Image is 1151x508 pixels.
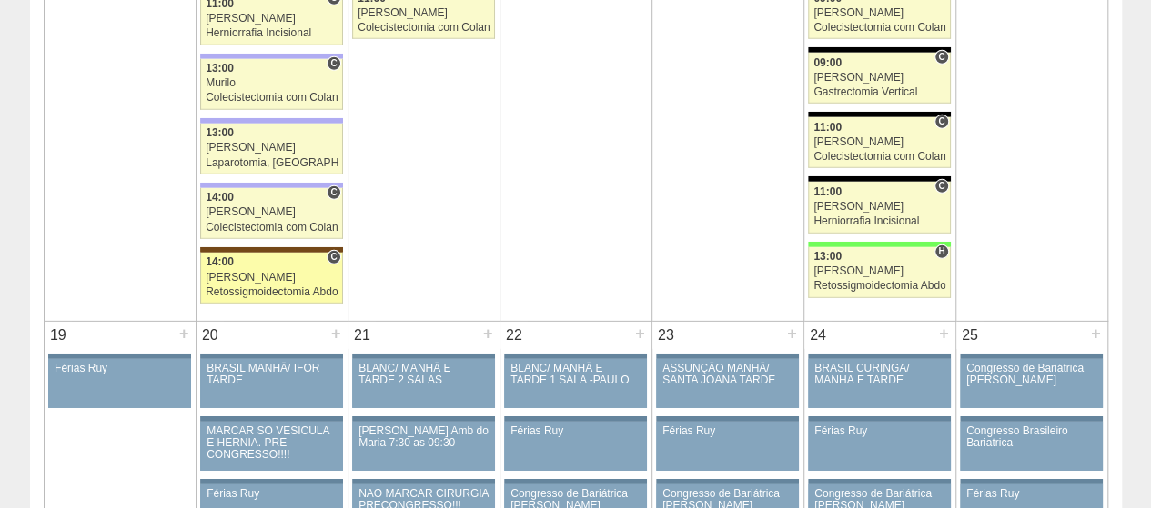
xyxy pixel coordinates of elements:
[328,322,344,345] div: +
[813,121,842,134] span: 11:00
[966,425,1096,449] div: Congresso Brasileiro Bariatrica
[813,151,945,163] div: Colecistectomia com Colangiografia VL
[804,322,833,349] div: 24
[656,359,798,408] a: ASSUNÇÃO MANHÃ/ SANTA JOANA TARDE
[960,479,1102,484] div: Key: Aviso
[327,185,340,200] span: Consultório
[934,179,948,194] span: Consultório
[206,286,338,298] div: Retossigmoidectomia Abdominal VL
[966,488,1096,500] div: Férias Ruy
[48,354,190,359] div: Key: Aviso
[504,416,646,422] div: Key: Aviso
[814,425,944,437] div: Férias Ruy
[656,416,798,422] div: Key: Aviso
[960,359,1102,408] a: Congresso de Bariátrica [PERSON_NAME]
[808,176,950,182] div: Key: Blanc
[662,425,793,437] div: Férias Ruy
[632,322,648,345] div: +
[656,479,798,484] div: Key: Aviso
[813,185,842,198] span: 11:00
[813,250,842,263] span: 13:00
[206,62,234,75] span: 13:00
[206,222,338,234] div: Colecistectomia com Colangiografia VL
[1088,322,1104,345] div: +
[808,112,950,117] div: Key: Blanc
[510,425,641,437] div: Férias Ruy
[200,479,342,484] div: Key: Aviso
[200,124,342,174] a: 13:00 [PERSON_NAME] Laparotomia, [GEOGRAPHIC_DATA], Drenagem, Bridas VL
[177,322,192,345] div: +
[358,7,490,19] div: [PERSON_NAME]
[656,354,798,359] div: Key: Aviso
[662,363,793,386] div: ASSUNÇÃO MANHÃ/ SANTA JOANA TARDE
[200,247,342,253] div: Key: Santa Joana
[358,22,490,34] div: Colecistectomia com Colangiografia VL
[960,354,1102,359] div: Key: Aviso
[934,244,948,259] span: Hospital
[504,479,646,484] div: Key: Aviso
[200,54,342,59] div: Key: Christóvão da Gama
[358,425,489,449] div: [PERSON_NAME] Amb do Maria 7:30 as 09:30
[207,363,337,386] div: BRASIL MANHÃ/ IFOR TARDE
[813,7,945,19] div: [PERSON_NAME]
[45,322,73,349] div: 19
[48,359,190,408] a: Férias Ruy
[352,359,494,408] a: BLANC/ MANHÃ E TARDE 2 SALAS
[480,322,496,345] div: +
[784,322,800,345] div: +
[200,422,342,471] a: MARCAR SÓ VESICULA E HERNIA. PRE CONGRESSO!!!!
[808,416,950,422] div: Key: Aviso
[808,247,950,298] a: H 13:00 [PERSON_NAME] Retossigmoidectomia Abdominal
[200,188,342,239] a: C 14:00 [PERSON_NAME] Colecistectomia com Colangiografia VL
[200,354,342,359] div: Key: Aviso
[960,416,1102,422] div: Key: Aviso
[206,27,338,39] div: Herniorrafia Incisional
[936,322,952,345] div: +
[327,56,340,71] span: Consultório
[206,191,234,204] span: 14:00
[813,201,945,213] div: [PERSON_NAME]
[504,354,646,359] div: Key: Aviso
[813,56,842,69] span: 09:00
[352,354,494,359] div: Key: Aviso
[813,22,945,34] div: Colecistectomia com Colangiografia VL
[500,322,529,349] div: 22
[352,479,494,484] div: Key: Aviso
[813,265,945,277] div: [PERSON_NAME]
[206,126,234,139] span: 13:00
[358,363,489,386] div: BLANC/ MANHÃ E TARDE 2 SALAS
[956,322,984,349] div: 25
[504,422,646,471] a: Férias Ruy
[197,322,225,349] div: 20
[200,59,342,110] a: C 13:00 Murilo Colecistectomia com Colangiografia VL
[808,117,950,168] a: C 11:00 [PERSON_NAME] Colecistectomia com Colangiografia VL
[206,206,338,218] div: [PERSON_NAME]
[808,53,950,104] a: C 09:00 [PERSON_NAME] Gastrectomia Vertical
[966,363,1096,386] div: Congresso de Bariátrica [PERSON_NAME]
[206,92,338,104] div: Colecistectomia com Colangiografia VL
[200,118,342,124] div: Key: Christóvão da Gama
[808,479,950,484] div: Key: Aviso
[808,359,950,408] a: BRASIL CURINGA/ MANHÃ E TARDE
[813,280,945,292] div: Retossigmoidectomia Abdominal
[206,157,338,169] div: Laparotomia, [GEOGRAPHIC_DATA], Drenagem, Bridas VL
[808,354,950,359] div: Key: Aviso
[934,50,948,65] span: Consultório
[206,13,338,25] div: [PERSON_NAME]
[510,363,641,386] div: BLANC/ MANHÃ E TARDE 1 SALA -PAULO
[206,255,234,268] span: 14:00
[206,77,338,89] div: Murilo
[504,359,646,408] a: BLANC/ MANHÃ E TARDE 1 SALA -PAULO
[652,322,681,349] div: 23
[200,359,342,408] a: BRASIL MANHÃ/ IFOR TARDE
[352,422,494,471] a: [PERSON_NAME] Amb do Maria 7:30 as 09:30
[808,242,950,247] div: Key: Brasil
[656,422,798,471] a: Férias Ruy
[327,250,340,264] span: Consultório
[813,86,945,98] div: Gastrectomia Vertical
[207,425,337,462] div: MARCAR SÓ VESICULA E HERNIA. PRE CONGRESSO!!!!
[934,115,948,129] span: Consultório
[813,215,945,227] div: Herniorrafia Incisional
[348,322,377,349] div: 21
[200,183,342,188] div: Key: Christóvão da Gama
